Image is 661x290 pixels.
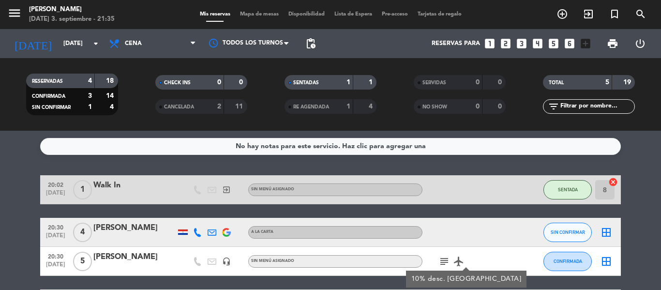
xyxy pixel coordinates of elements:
[73,252,92,271] span: 5
[548,101,559,112] i: filter_list
[432,40,480,47] span: Reservas para
[623,79,633,86] strong: 19
[411,274,522,284] div: 10% desc. [GEOGRAPHIC_DATA]
[635,8,646,20] i: search
[195,12,235,17] span: Mis reservas
[543,223,592,242] button: SIN CONFIRMAR
[579,37,592,50] i: add_box
[44,179,68,190] span: 20:02
[88,104,92,110] strong: 1
[73,180,92,199] span: 1
[369,79,375,86] strong: 1
[476,103,480,110] strong: 0
[549,80,564,85] span: TOTAL
[106,92,116,99] strong: 14
[377,12,413,17] span: Pre-acceso
[626,29,654,58] div: LOG OUT
[608,177,618,187] i: cancel
[284,12,330,17] span: Disponibilidad
[422,105,447,109] span: NO SHOW
[369,103,375,110] strong: 4
[222,228,231,237] img: google-logo.png
[346,79,350,86] strong: 1
[164,80,191,85] span: CHECK INS
[634,38,646,49] i: power_settings_new
[29,5,115,15] div: [PERSON_NAME]
[125,40,142,47] span: Cena
[217,103,221,110] strong: 2
[607,38,618,49] span: print
[601,256,612,267] i: border_all
[110,104,116,110] strong: 4
[498,103,504,110] strong: 0
[164,105,194,109] span: CANCELADA
[499,37,512,50] i: looks_two
[453,256,465,267] i: airplanemode_active
[476,79,480,86] strong: 0
[543,252,592,271] button: CONFIRMADA
[556,8,568,20] i: add_circle_outline
[73,223,92,242] span: 4
[222,257,231,266] i: headset_mic
[93,222,176,234] div: [PERSON_NAME]
[44,221,68,232] span: 20:30
[88,77,92,84] strong: 4
[106,77,116,84] strong: 18
[32,94,65,99] span: CONFIRMADA
[239,79,245,86] strong: 0
[605,79,609,86] strong: 5
[44,232,68,244] span: [DATE]
[235,103,245,110] strong: 11
[32,105,71,110] span: SIN CONFIRMAR
[413,12,466,17] span: Tarjetas de regalo
[531,37,544,50] i: looks_4
[44,261,68,273] span: [DATE]
[559,101,634,112] input: Filtrar por nombre...
[547,37,560,50] i: looks_5
[438,256,450,267] i: subject
[609,8,620,20] i: turned_in_not
[235,12,284,17] span: Mapa de mesas
[554,259,582,264] span: CONFIRMADA
[558,187,578,192] span: SENTADA
[7,6,22,24] button: menu
[7,33,59,54] i: [DATE]
[236,141,426,152] div: No hay notas para este servicio. Haz clic para agregar una
[563,37,576,50] i: looks_6
[217,79,221,86] strong: 0
[251,259,294,263] span: Sin menú asignado
[44,250,68,261] span: 20:30
[483,37,496,50] i: looks_one
[551,229,585,235] span: SIN CONFIRMAR
[305,38,316,49] span: pending_actions
[251,187,294,191] span: Sin menú asignado
[88,92,92,99] strong: 3
[293,80,319,85] span: SENTADAS
[543,180,592,199] button: SENTADA
[601,227,612,238] i: border_all
[32,79,63,84] span: RESERVADAS
[583,8,594,20] i: exit_to_app
[93,251,176,263] div: [PERSON_NAME]
[422,80,446,85] span: SERVIDAS
[44,190,68,201] span: [DATE]
[346,103,350,110] strong: 1
[90,38,102,49] i: arrow_drop_down
[93,179,176,192] div: Walk In
[515,37,528,50] i: looks_3
[7,6,22,20] i: menu
[498,79,504,86] strong: 0
[293,105,329,109] span: RE AGENDADA
[29,15,115,24] div: [DATE] 3. septiembre - 21:35
[251,230,273,234] span: A LA CARTA
[330,12,377,17] span: Lista de Espera
[222,185,231,194] i: exit_to_app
